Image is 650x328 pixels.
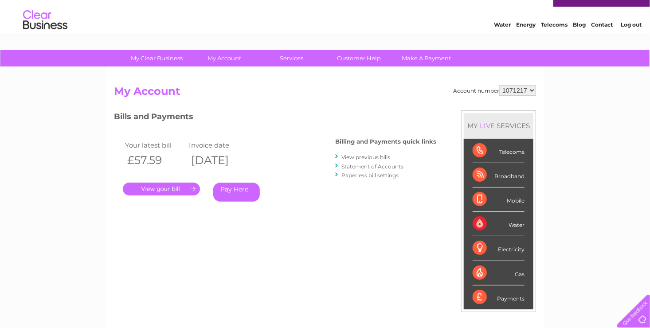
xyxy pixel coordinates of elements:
a: My Clear Business [121,50,194,66]
h3: Bills and Payments [114,110,436,126]
th: £57.59 [123,151,187,169]
a: Customer Help [323,50,396,66]
div: LIVE [478,121,497,130]
td: Your latest bill [123,139,187,151]
div: Payments [473,285,525,309]
div: Gas [473,261,525,285]
a: My Account [188,50,261,66]
a: Contact [591,38,613,44]
a: Blog [573,38,586,44]
a: Statement of Accounts [341,163,403,170]
a: Paperless bill settings [341,172,399,179]
a: Telecoms [541,38,568,44]
a: View previous bills [341,154,390,160]
div: Clear Business is a trading name of Verastar Limited (registered in [GEOGRAPHIC_DATA] No. 3667643... [116,5,535,43]
div: Electricity [473,236,525,261]
a: Log out [621,38,642,44]
a: Services [255,50,329,66]
div: Broadband [473,163,525,187]
td: Invoice date [187,139,251,151]
th: [DATE] [187,151,251,169]
a: Water [494,38,511,44]
h2: My Account [114,85,536,102]
div: Telecoms [473,139,525,163]
h4: Billing and Payments quick links [335,138,436,145]
div: MY SERVICES [464,113,533,138]
img: logo.png [23,23,68,50]
div: Account number [453,85,536,96]
a: 0333 014 3131 [483,4,544,16]
a: Energy [516,38,536,44]
div: Water [473,212,525,236]
a: . [123,183,200,195]
a: Pay Here [213,183,260,202]
div: Mobile [473,187,525,212]
a: Make A Payment [390,50,463,66]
